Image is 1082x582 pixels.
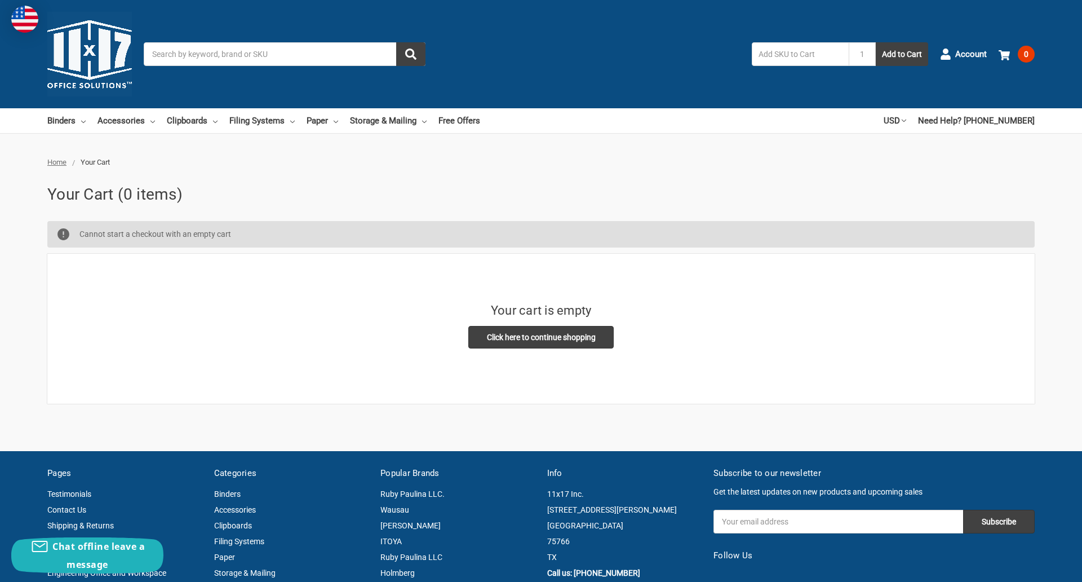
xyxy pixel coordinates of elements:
[167,108,218,133] a: Clipboards
[380,537,402,546] a: ITOYA
[884,108,906,133] a: USD
[380,553,442,562] a: Ruby Paulina LLC
[380,490,445,499] a: Ruby Paulina LLC.
[713,549,1035,562] h5: Follow Us
[11,6,38,33] img: duty and tax information for United States
[214,568,276,577] a: Storage & Mailing
[144,42,425,66] input: Search by keyword, brand or SKU
[11,537,163,574] button: Chat offline leave a message
[229,108,295,133] a: Filing Systems
[47,490,91,499] a: Testimonials
[713,467,1035,480] h5: Subscribe to our newsletter
[79,230,231,239] span: Cannot start a checkout with an empty cart
[214,467,369,480] h5: Categories
[491,301,592,320] h3: Your cart is empty
[940,39,987,69] a: Account
[547,486,702,565] address: 11x17 Inc. [STREET_ADDRESS][PERSON_NAME] [GEOGRAPHIC_DATA] 75766 TX
[955,48,987,61] span: Account
[547,568,640,577] a: Call us: [PHONE_NUMBER]
[752,42,849,66] input: Add SKU to Cart
[214,553,235,562] a: Paper
[97,108,155,133] a: Accessories
[47,108,86,133] a: Binders
[350,108,427,133] a: Storage & Mailing
[47,158,66,166] a: Home
[214,505,256,514] a: Accessories
[380,521,441,530] a: [PERSON_NAME]
[1018,46,1035,63] span: 0
[214,537,264,546] a: Filing Systems
[713,486,1035,498] p: Get the latest updates on new products and upcoming sales
[47,12,132,96] img: 11x17.com
[547,467,702,480] h5: Info
[52,540,145,571] span: Chat offline leave a message
[47,521,114,530] a: Shipping & Returns
[999,39,1035,69] a: 0
[81,158,110,166] span: Your Cart
[380,505,409,514] a: Wausau
[876,42,928,66] button: Add to Cart
[47,467,202,480] h5: Pages
[380,467,535,480] h5: Popular Brands
[47,505,86,514] a: Contact Us
[438,108,480,133] a: Free Offers
[47,183,1035,206] h1: Your Cart (0 items)
[307,108,338,133] a: Paper
[380,568,415,577] a: Holmberg
[713,510,963,533] input: Your email address
[918,108,1035,133] a: Need Help? [PHONE_NUMBER]
[214,521,252,530] a: Clipboards
[214,490,241,499] a: Binders
[468,326,614,349] a: Click here to continue shopping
